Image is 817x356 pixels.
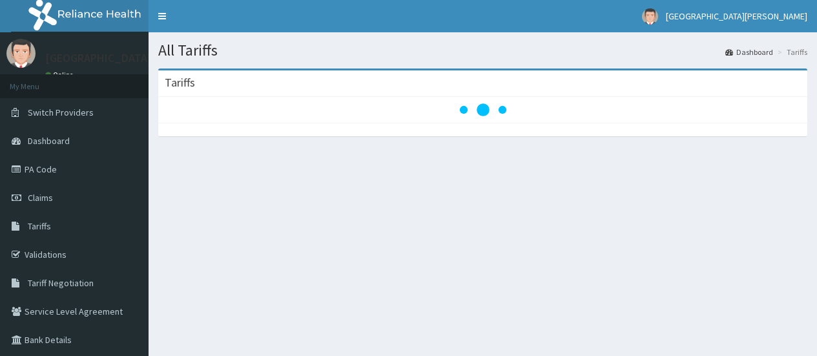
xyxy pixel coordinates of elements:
[28,192,53,204] span: Claims
[457,84,509,136] svg: audio-loading
[28,277,94,289] span: Tariff Negotiation
[158,42,807,59] h1: All Tariffs
[774,47,807,58] li: Tariffs
[45,70,76,79] a: Online
[165,77,195,89] h3: Tariffs
[45,52,236,64] p: [GEOGRAPHIC_DATA][PERSON_NAME]
[28,220,51,232] span: Tariffs
[28,135,70,147] span: Dashboard
[666,10,807,22] span: [GEOGRAPHIC_DATA][PERSON_NAME]
[28,107,94,118] span: Switch Providers
[725,47,773,58] a: Dashboard
[6,39,36,68] img: User Image
[642,8,658,25] img: User Image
